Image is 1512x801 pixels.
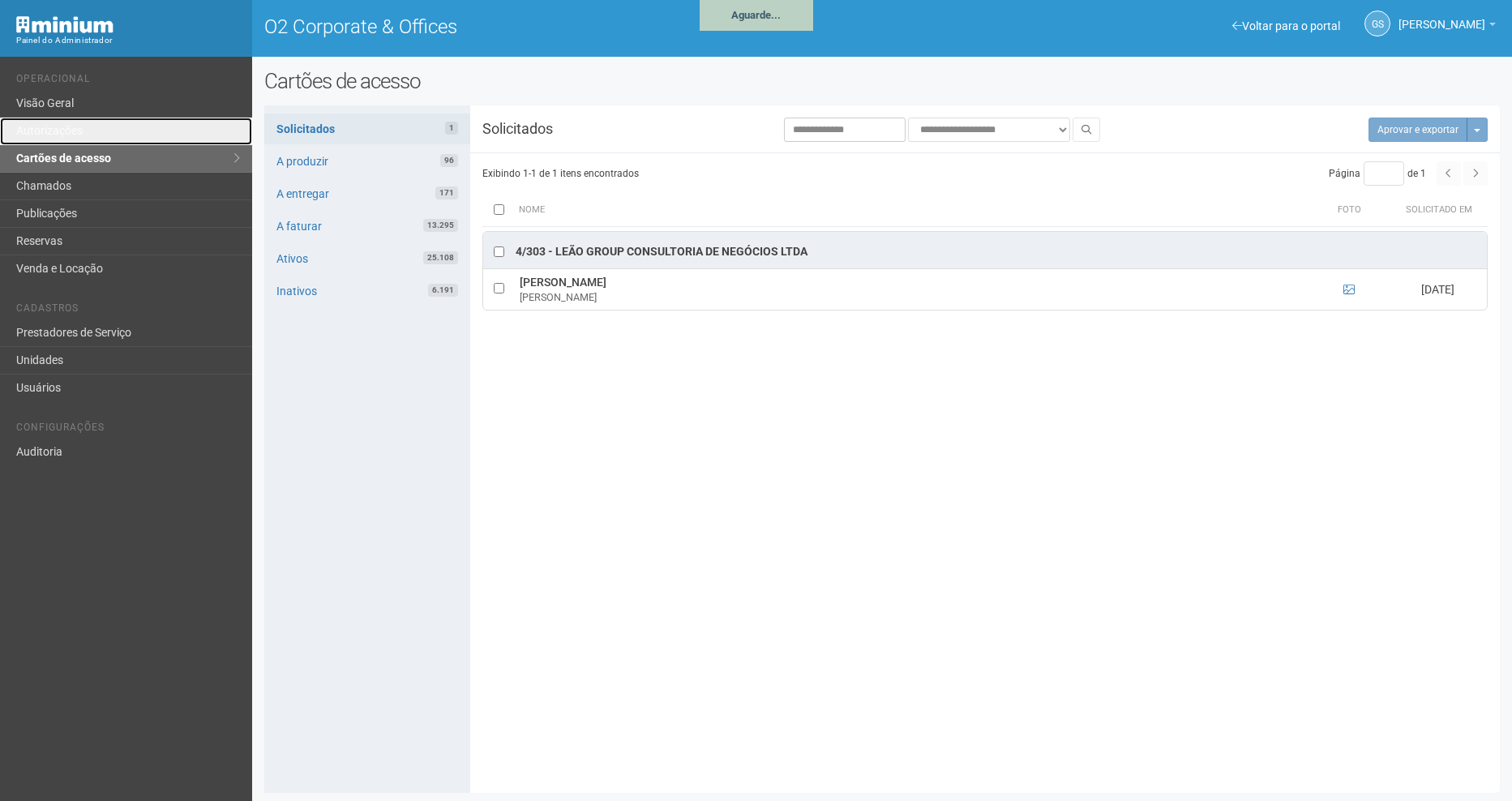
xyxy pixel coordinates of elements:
span: Solicitado em [1406,204,1472,215]
a: [PERSON_NAME] [1398,20,1496,33]
span: 96 [440,154,458,167]
a: A faturar13.295 [264,211,470,242]
img: Minium [16,16,114,33]
li: Configurações [16,422,240,439]
li: Operacional [16,73,240,90]
span: 13.295 [423,219,458,232]
span: 6.191 [428,284,458,297]
a: GS [1364,11,1390,36]
span: Página de 1 [1329,168,1426,179]
span: Exibindo 1-1 de 1 itens encontrados [482,168,639,179]
a: Inativos6.191 [264,276,470,306]
th: Foto [1309,194,1390,226]
div: Painel do Administrador [16,33,240,48]
td: [PERSON_NAME] [516,269,1309,310]
a: Solicitados1 [264,114,470,144]
a: Ativos25.108 [264,243,470,274]
div: [PERSON_NAME] [520,290,1304,305]
span: 1 [445,122,458,135]
h3: Solicitados [470,122,642,136]
span: [DATE] [1421,283,1454,296]
th: Nome [515,194,1309,226]
div: 4/303 - Leão Group Consultoria de Negócios LTDA [516,244,807,260]
h2: Cartões de acesso [264,69,1500,93]
h1: O2 Corporate & Offices [264,16,870,37]
li: Cadastros [16,302,240,319]
span: 171 [435,186,458,199]
a: Voltar para o portal [1232,19,1340,32]
a: A produzir96 [264,146,470,177]
span: Gabriela Souza [1398,2,1485,31]
span: 25.108 [423,251,458,264]
a: A entregar171 [264,178,470,209]
a: Ver foto [1343,283,1355,296]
